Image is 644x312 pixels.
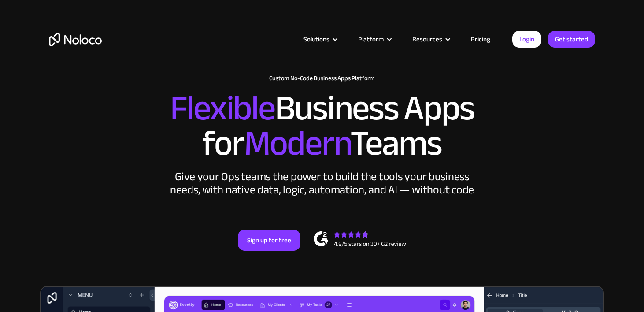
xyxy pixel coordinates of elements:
[347,33,401,45] div: Platform
[512,31,541,48] a: Login
[548,31,595,48] a: Get started
[401,33,460,45] div: Resources
[49,91,595,161] h2: Business Apps for Teams
[358,33,384,45] div: Platform
[49,33,102,46] a: home
[303,33,329,45] div: Solutions
[238,230,300,251] a: Sign up for free
[292,33,347,45] div: Solutions
[168,170,476,197] div: Give your Ops teams the power to build the tools your business needs, with native data, logic, au...
[412,33,442,45] div: Resources
[244,111,350,176] span: Modern
[170,75,275,141] span: Flexible
[460,33,501,45] a: Pricing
